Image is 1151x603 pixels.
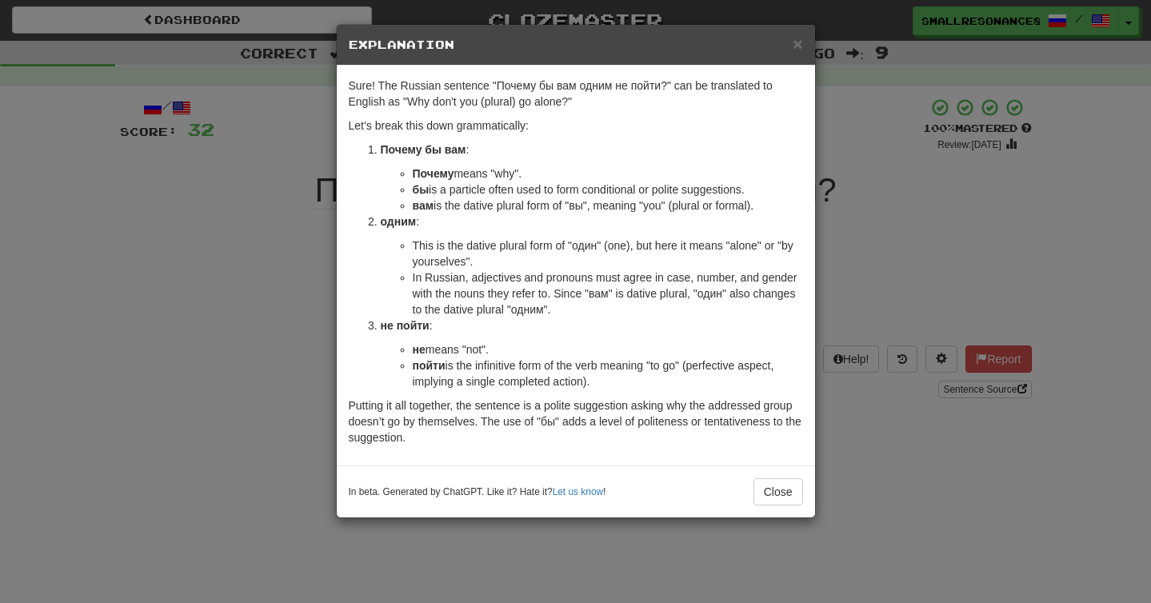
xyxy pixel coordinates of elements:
[381,317,803,333] p: :
[413,183,430,196] strong: бы
[413,198,803,214] li: is the dative plural form of "вы", meaning "you" (plural or formal).
[381,215,417,228] strong: одним
[349,485,606,499] small: In beta. Generated by ChatGPT. Like it? Hate it? !
[413,359,446,372] strong: пойти
[381,319,430,332] strong: не пойти
[381,214,803,230] p: :
[553,486,603,497] a: Let us know
[413,199,434,212] strong: вам
[413,238,803,270] li: This is the dative plural form of "один" (one), but here it means "alone" or "by yourselves".
[349,397,803,445] p: Putting it all together, the sentence is a polite suggestion asking why the addressed group doesn...
[349,78,803,110] p: Sure! The Russian sentence "Почему бы вам одним не пойти?" can be translated to English as "Why d...
[413,357,803,389] li: is the infinitive form of the verb meaning "to go" (perfective aspect, implying a single complete...
[413,182,803,198] li: is a particle often used to form conditional or polite suggestions.
[413,343,426,356] strong: не
[793,35,802,52] button: Close
[753,478,803,505] button: Close
[413,341,803,357] li: means "not".
[413,166,803,182] li: means "why".
[349,118,803,134] p: Let’s break this down grammatically:
[381,143,466,156] strong: Почему бы вам
[381,142,803,158] p: :
[413,167,454,180] strong: Почему
[349,37,803,53] h5: Explanation
[413,270,803,317] li: In Russian, adjectives and pronouns must agree in case, number, and gender with the nouns they re...
[793,34,802,53] span: ×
